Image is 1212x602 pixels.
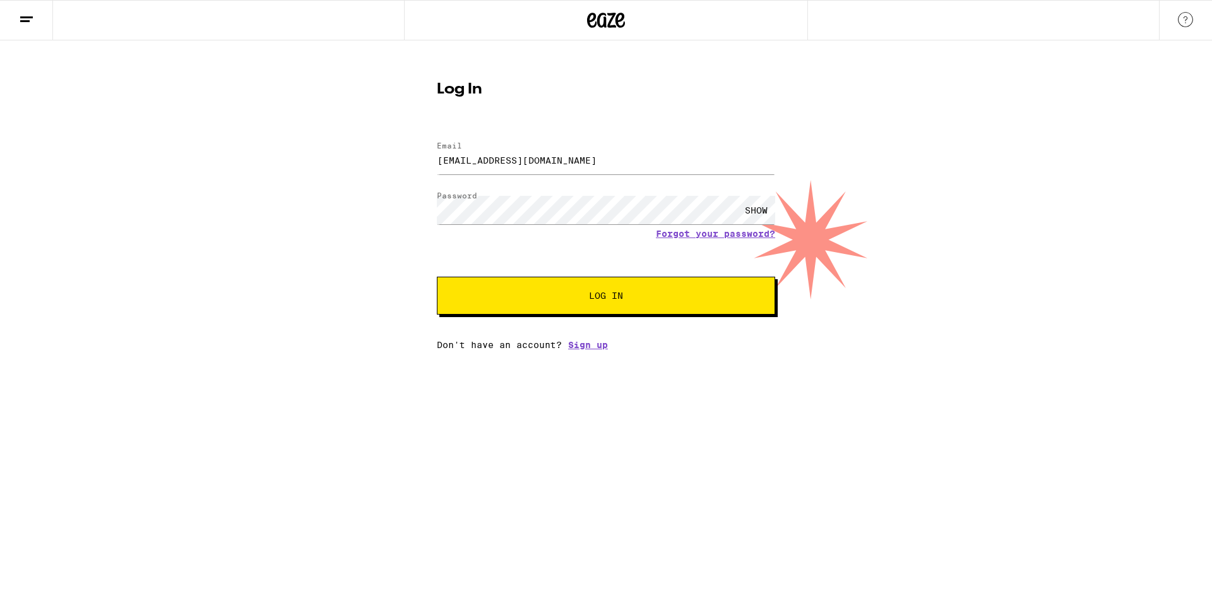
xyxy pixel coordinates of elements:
label: Email [437,141,462,150]
h1: Log In [437,82,775,97]
input: Email [437,146,775,174]
div: SHOW [737,196,775,224]
span: Log In [589,291,623,300]
a: Forgot your password? [656,229,775,239]
button: Log In [437,277,775,315]
label: Password [437,191,477,200]
div: Don't have an account? [437,340,775,350]
a: Sign up [568,340,608,350]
